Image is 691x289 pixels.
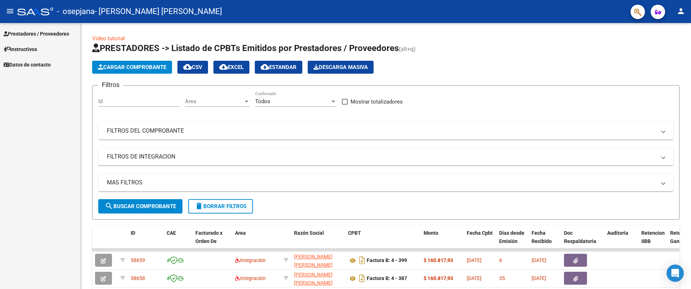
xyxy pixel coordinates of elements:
datatable-header-cell: ID [128,225,164,257]
datatable-header-cell: CAE [164,225,193,257]
button: EXCEL [213,61,249,74]
span: Días desde Emisión [499,230,524,244]
span: CAE [167,230,176,236]
mat-icon: menu [6,7,14,15]
span: Integración [235,257,266,263]
span: CSV [183,64,202,70]
button: Descarga Masiva [308,61,374,74]
span: Auditoria [607,230,628,236]
strong: Factura B: 4 - 399 [367,258,407,263]
span: (alt+q) [399,46,416,52]
i: Descargar documento [357,254,367,266]
mat-expansion-panel-header: FILTROS DEL COMPROBANTE [98,122,673,139]
datatable-header-cell: Auditoria [604,225,638,257]
datatable-header-cell: Días desde Emisión [496,225,529,257]
span: Fecha Cpbt [467,230,493,236]
span: [DATE] [467,275,482,281]
span: 6 [499,257,502,263]
span: - [PERSON_NAME] [PERSON_NAME] [95,4,222,19]
span: Buscar Comprobante [105,203,176,210]
datatable-header-cell: Retencion IIBB [638,225,667,257]
mat-panel-title: MAS FILTROS [107,179,656,187]
span: - osepjana [57,4,95,19]
span: 58658 [131,275,145,281]
datatable-header-cell: Area [232,225,281,257]
span: Cargar Comprobante [98,64,166,70]
span: Fecha Recibido [532,230,552,244]
span: [DATE] [467,257,482,263]
mat-icon: person [677,7,685,15]
span: Prestadores / Proveedores [4,30,69,38]
div: Open Intercom Messenger [667,265,684,282]
button: Buscar Comprobante [98,199,182,214]
span: Razón Social [294,230,324,236]
span: Doc Respaldatoria [564,230,596,244]
span: Area [235,230,246,236]
mat-expansion-panel-header: MAS FILTROS [98,174,673,191]
mat-icon: delete [195,202,203,210]
span: Descarga Masiva [313,64,368,70]
div: 23185116964 [294,271,342,286]
a: Video tutorial [92,35,125,42]
strong: Factura B: 4 - 387 [367,276,407,281]
datatable-header-cell: Razón Social [291,225,345,257]
button: CSV [177,61,208,74]
span: Datos de contacto [4,61,51,69]
span: Integración [235,275,266,281]
datatable-header-cell: Doc Respaldatoria [561,225,604,257]
h3: Filtros [98,80,123,90]
span: Area [185,98,243,105]
mat-panel-title: FILTROS DEL COMPROBANTE [107,127,656,135]
span: Estandar [261,64,297,70]
mat-icon: search [105,202,113,210]
span: EXCEL [219,64,244,70]
mat-icon: cloud_download [183,63,192,71]
span: Facturado x Orden De [195,230,222,244]
span: Instructivos [4,45,37,53]
span: Borrar Filtros [195,203,247,210]
button: Estandar [255,61,302,74]
datatable-header-cell: Fecha Recibido [529,225,561,257]
mat-panel-title: FILTROS DE INTEGRACION [107,153,656,161]
mat-expansion-panel-header: FILTROS DE INTEGRACION [98,148,673,165]
div: 23185116964 [294,253,342,268]
datatable-header-cell: CPBT [345,225,421,257]
span: Mostrar totalizadores [351,97,403,106]
span: 58659 [131,257,145,263]
span: CPBT [348,230,361,236]
mat-icon: cloud_download [219,63,228,71]
strong: $ 160.817,93 [424,275,453,281]
i: Descargar documento [357,272,367,284]
datatable-header-cell: Monto [421,225,464,257]
span: [PERSON_NAME] [PERSON_NAME] [294,272,333,286]
datatable-header-cell: Facturado x Orden De [193,225,232,257]
span: [DATE] [532,257,546,263]
span: [DATE] [532,275,546,281]
span: [PERSON_NAME] [PERSON_NAME] [294,254,333,268]
datatable-header-cell: Fecha Cpbt [464,225,496,257]
span: 35 [499,275,505,281]
span: Monto [424,230,438,236]
span: PRESTADORES -> Listado de CPBTs Emitidos por Prestadores / Proveedores [92,43,399,53]
button: Borrar Filtros [188,199,253,214]
button: Cargar Comprobante [92,61,172,74]
span: Todos [255,98,270,105]
span: ID [131,230,135,236]
strong: $ 160.817,93 [424,257,453,263]
app-download-masive: Descarga masiva de comprobantes (adjuntos) [308,61,374,74]
mat-icon: cloud_download [261,63,269,71]
span: Retencion IIBB [641,230,665,244]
